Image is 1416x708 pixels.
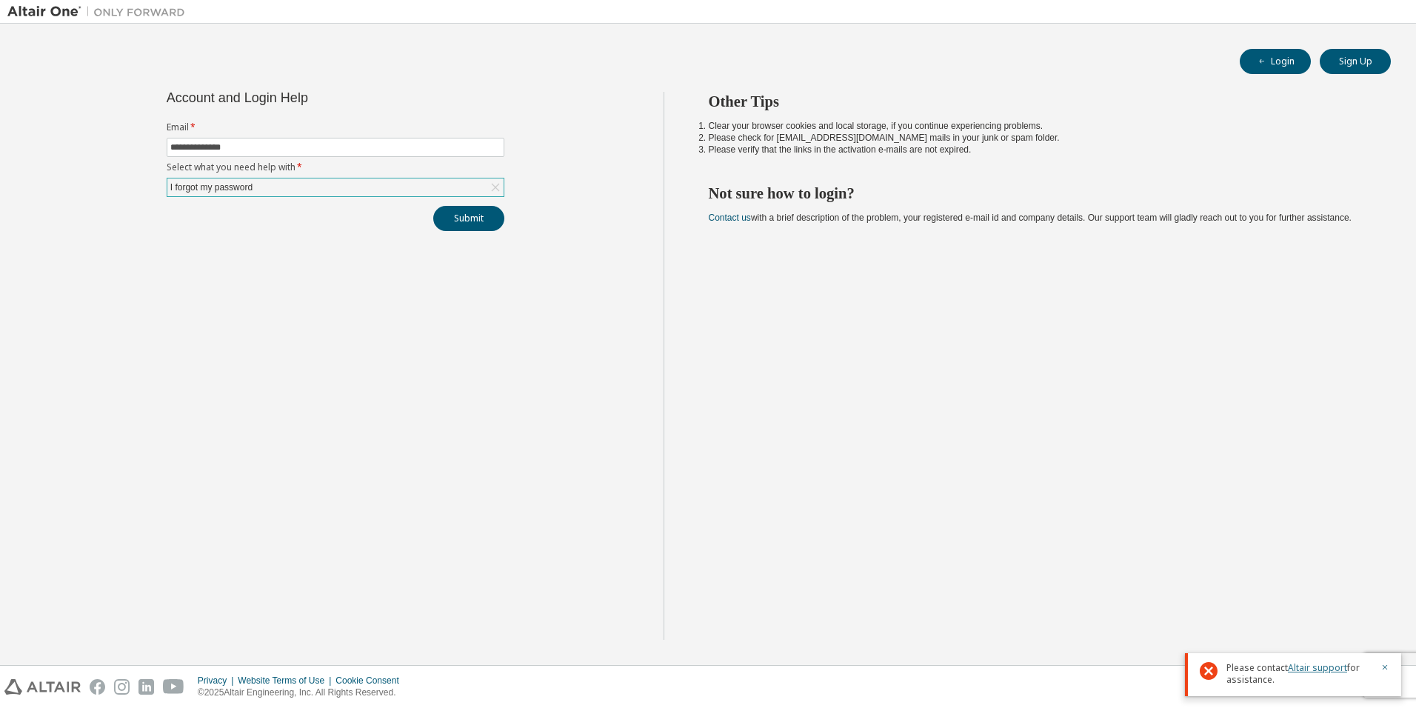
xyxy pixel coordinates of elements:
h2: Other Tips [709,92,1365,111]
div: Website Terms of Use [238,675,335,687]
div: Privacy [198,675,238,687]
div: Cookie Consent [335,675,407,687]
img: youtube.svg [163,679,184,695]
a: Contact us [709,213,751,223]
button: Submit [433,206,504,231]
img: linkedin.svg [138,679,154,695]
label: Select what you need help with [167,161,504,173]
a: Altair support [1288,661,1347,674]
h2: Not sure how to login? [709,184,1365,203]
img: instagram.svg [114,679,130,695]
div: I forgot my password [168,179,255,196]
img: Altair One [7,4,193,19]
div: Account and Login Help [167,92,437,104]
img: facebook.svg [90,679,105,695]
li: Clear your browser cookies and local storage, if you continue experiencing problems. [709,120,1365,132]
p: © 2025 Altair Engineering, Inc. All Rights Reserved. [198,687,408,699]
button: Login [1240,49,1311,74]
li: Please check for [EMAIL_ADDRESS][DOMAIN_NAME] mails in your junk or spam folder. [709,132,1365,144]
li: Please verify that the links in the activation e-mails are not expired. [709,144,1365,156]
div: I forgot my password [167,178,504,196]
span: Please contact for assistance. [1226,662,1372,686]
button: Sign Up [1320,49,1391,74]
label: Email [167,121,504,133]
span: with a brief description of the problem, your registered e-mail id and company details. Our suppo... [709,213,1352,223]
img: altair_logo.svg [4,679,81,695]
